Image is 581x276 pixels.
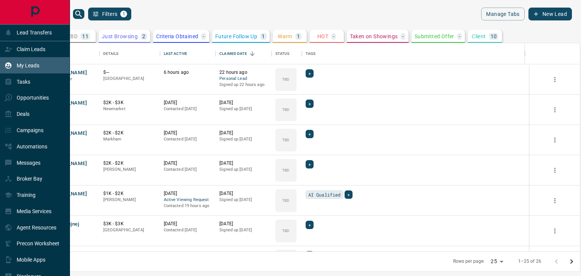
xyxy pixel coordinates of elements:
p: Just Browsing [102,34,138,39]
p: Submitted Offer [415,34,454,39]
p: TBD [282,228,289,234]
button: more [549,195,561,206]
p: 2 [142,34,145,39]
p: 1–25 of 26 [518,258,541,265]
p: $--- [103,69,156,76]
button: Manage Tabs [481,8,524,20]
p: Rows per page: [453,258,485,265]
p: $3K - $3K [103,221,156,227]
button: more [549,165,561,176]
span: AI Qualified [308,191,341,198]
p: Contacted [DATE] [164,106,212,112]
span: + [308,70,311,77]
p: [DATE] [164,160,212,167]
p: $2K - $2K [103,130,156,136]
div: + [306,221,314,229]
div: 25 [488,256,506,267]
p: [DATE] [164,190,212,197]
p: TBD [282,198,289,203]
p: 6 hours ago [164,69,212,76]
p: 1 [262,34,265,39]
div: Last Active [160,43,216,64]
button: Sort [247,48,258,59]
button: search button [73,9,84,19]
p: TBD [282,76,289,82]
div: Details [103,43,119,64]
span: Personal Lead [219,76,268,82]
p: TBD [282,107,289,112]
div: + [306,69,314,78]
div: + [306,251,314,259]
p: 11 [82,34,89,39]
p: Future Follow Up [215,34,257,39]
div: Claimed Date [219,43,247,64]
p: [GEOGRAPHIC_DATA] [103,227,156,233]
p: [DATE] [219,160,268,167]
p: Signed up [DATE] [219,136,268,142]
p: Taken on Showings [350,34,398,39]
span: Active Viewing Request [164,197,212,203]
p: Contacted [DATE] [164,167,212,173]
p: [GEOGRAPHIC_DATA] [103,76,156,82]
span: 1 [121,11,126,17]
div: Name [43,43,99,64]
p: $2K - $3K [103,100,156,106]
p: - [459,34,460,39]
button: Filters1 [88,8,132,20]
div: Tags [302,43,525,64]
p: $2K - $2K [103,160,156,167]
p: - [402,34,404,39]
p: TBD [282,167,289,173]
span: + [308,100,311,108]
p: [DATE] [164,100,212,106]
p: [PERSON_NAME] [103,197,156,203]
p: Contacted [DATE] [164,136,212,142]
p: TBD [67,34,78,39]
p: 22 hours ago [219,69,268,76]
div: + [306,100,314,108]
p: [DATE] [219,251,268,257]
p: Signed up [DATE] [219,227,268,233]
p: TBD [282,137,289,143]
p: [DATE] [164,130,212,136]
button: more [549,104,561,115]
span: + [308,251,311,259]
div: Status [275,43,290,64]
p: $2K - $3K [103,251,156,257]
p: Contacted [DATE] [164,227,212,233]
span: + [308,221,311,229]
p: [DATE] [219,100,268,106]
p: Signed up 22 hours ago [219,82,268,88]
p: Markham [103,136,156,142]
p: [DATE] [219,190,268,197]
p: [DATE] [164,251,212,257]
button: more [549,134,561,146]
p: Criteria Obtained [156,34,199,39]
p: [DATE] [164,221,212,227]
p: Signed up [DATE] [219,106,268,112]
p: [DATE] [219,130,268,136]
div: Status [272,43,302,64]
p: [DATE] [219,221,268,227]
p: Client [472,34,486,39]
div: + [306,160,314,168]
div: Claimed Date [216,43,272,64]
p: 1 [297,34,300,39]
span: + [308,161,311,168]
p: Newmarket [103,106,156,112]
div: Details [99,43,160,64]
button: Go to next page [564,254,579,269]
div: + [345,190,353,199]
div: + [306,130,314,138]
button: more [549,225,561,237]
span: + [347,191,350,198]
p: [PERSON_NAME] [103,167,156,173]
p: 10 [491,34,497,39]
p: Contacted 19 hours ago [164,203,212,209]
p: Signed up [DATE] [219,167,268,173]
button: New Lead [528,8,572,20]
p: Signed up [DATE] [219,197,268,203]
p: Warm [278,34,292,39]
div: Tags [306,43,316,64]
p: - [333,34,334,39]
